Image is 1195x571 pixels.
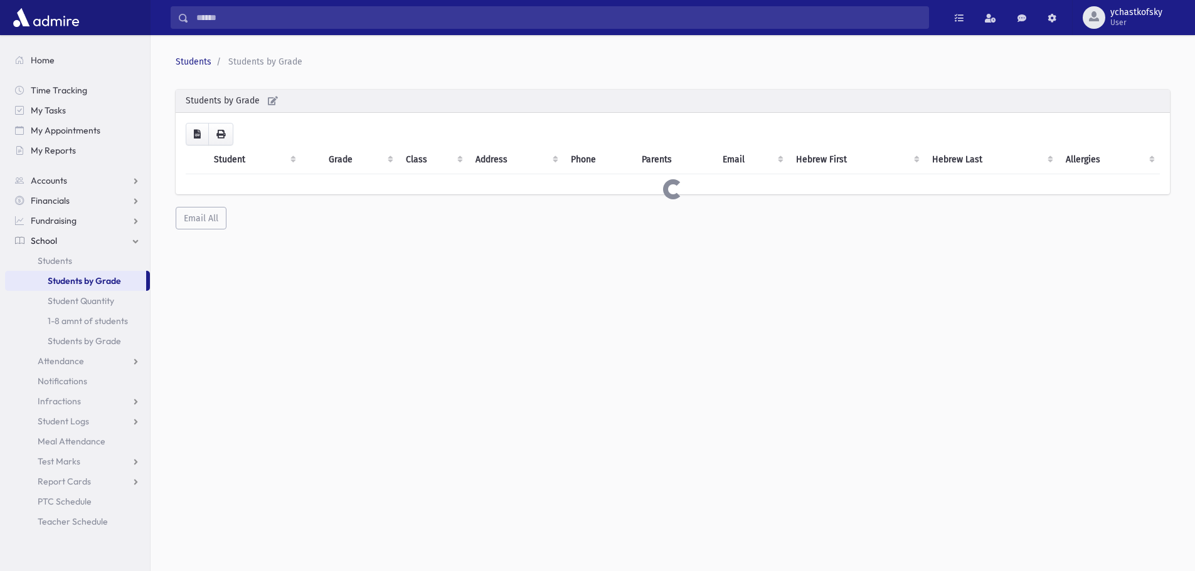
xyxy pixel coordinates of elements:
a: Meal Attendance [5,431,150,451]
th: Parents [634,145,715,174]
div: Students by Grade [176,90,1170,113]
span: Accounts [31,175,67,186]
a: My Tasks [5,100,150,120]
span: Home [31,55,55,66]
span: PTC Schedule [38,496,92,507]
span: My Appointments [31,125,100,136]
span: School [31,235,57,246]
a: My Appointments [5,120,150,140]
a: Students [176,56,211,67]
input: Search [189,6,928,29]
span: Financials [31,195,70,206]
a: Students by Grade [5,271,146,291]
th: Student [206,145,301,174]
span: Test Marks [38,456,80,467]
span: Student Logs [38,416,89,427]
span: Time Tracking [31,85,87,96]
a: Students [5,251,150,271]
a: 1-8 amnt of students [5,311,150,331]
a: Report Cards [5,471,150,491]
th: Address [468,145,563,174]
span: Teacher Schedule [38,516,108,527]
nav: breadcrumb [176,55,1165,68]
span: Infractions [38,396,81,407]
th: Email [715,145,789,174]
a: Attendance [5,351,150,371]
a: Financials [5,191,150,211]
th: Hebrew Last [925,145,1059,174]
span: Students [38,255,72,266]
a: PTC Schedule [5,491,150,511]
a: Students by Grade [5,331,150,351]
th: Allergies [1058,145,1160,174]
span: My Reports [31,145,76,156]
a: My Reports [5,140,150,160]
span: User [1110,18,1162,28]
span: Students by Grade [228,56,302,67]
a: Notifications [5,371,150,391]
span: Meal Attendance [38,436,105,447]
span: ychastkofsky [1110,8,1162,18]
span: Report Cards [38,476,91,487]
span: Notifications [38,375,87,387]
img: AdmirePro [10,5,82,30]
a: Student Logs [5,411,150,431]
button: CSV [186,123,209,145]
a: Fundraising [5,211,150,231]
a: Student Quantity [5,291,150,311]
button: Print [208,123,233,145]
a: Accounts [5,170,150,191]
a: Home [5,50,150,70]
span: Fundraising [31,215,77,226]
th: Hebrew First [789,145,924,174]
th: Phone [563,145,634,174]
span: My Tasks [31,105,66,116]
span: Attendance [38,355,84,367]
a: Teacher Schedule [5,511,150,532]
th: Grade [321,145,398,174]
th: Class [398,145,469,174]
a: Test Marks [5,451,150,471]
a: Time Tracking [5,80,150,100]
a: School [5,231,150,251]
a: Infractions [5,391,150,411]
button: Email All [176,207,226,229]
